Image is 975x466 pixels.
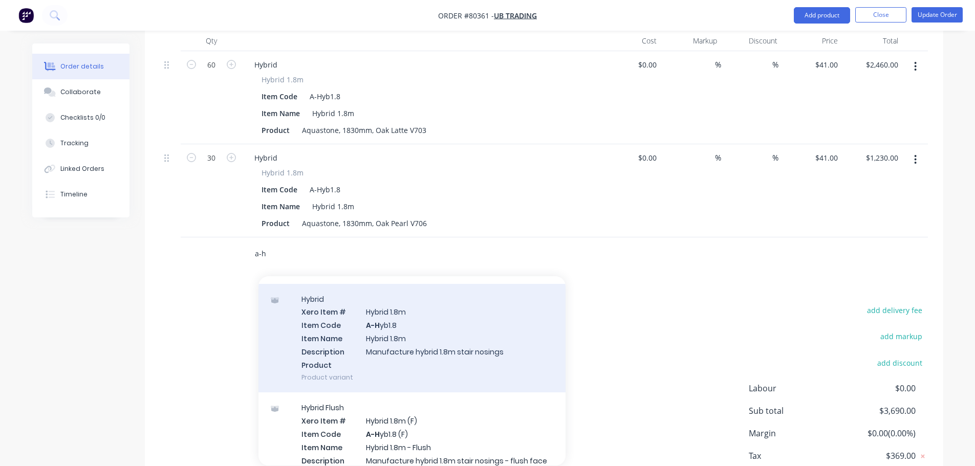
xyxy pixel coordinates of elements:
[32,130,129,156] button: Tracking
[257,199,304,214] div: Item Name
[246,57,286,72] div: Hybrid
[262,74,304,85] span: Hybrid 1.8m
[875,329,928,343] button: add markup
[257,106,304,121] div: Item Name
[862,303,928,317] button: add delivery fee
[60,87,101,97] div: Collaborate
[872,356,928,369] button: add discount
[308,106,358,121] div: Hybrid 1.8m
[257,123,294,138] div: Product
[839,450,915,462] span: $369.00
[18,8,34,23] img: Factory
[257,216,294,231] div: Product
[855,7,906,23] button: Close
[60,139,89,148] div: Tracking
[306,182,344,197] div: A-Hyb1.8
[60,113,105,122] div: Checklists 0/0
[32,105,129,130] button: Checklists 0/0
[181,31,242,51] div: Qty
[257,89,301,104] div: Item Code
[749,450,840,462] span: Tax
[32,79,129,105] button: Collaborate
[262,167,304,178] span: Hybrid 1.8m
[600,31,661,51] div: Cost
[298,123,430,138] div: Aquastone, 1830mm, Oak Latte V703
[749,405,840,417] span: Sub total
[912,7,963,23] button: Update Order
[308,199,358,214] div: Hybrid 1.8m
[715,152,721,164] span: %
[772,59,778,71] span: %
[839,405,915,417] span: $3,690.00
[661,31,721,51] div: Markup
[257,182,301,197] div: Item Code
[32,156,129,182] button: Linked Orders
[32,182,129,207] button: Timeline
[749,427,840,439] span: Margin
[494,11,537,20] a: UB Trading
[715,59,721,71] span: %
[839,427,915,439] span: $0.00 ( 0.00 %)
[254,243,459,264] input: Start typing to add a product...
[60,190,88,199] div: Timeline
[32,54,129,79] button: Order details
[842,31,902,51] div: Total
[772,152,778,164] span: %
[749,382,840,394] span: Labour
[721,31,782,51] div: Discount
[794,7,850,24] button: Add product
[438,11,494,20] span: Order #80361 -
[782,31,842,51] div: Price
[60,164,104,173] div: Linked Orders
[246,150,286,165] div: Hybrid
[298,216,431,231] div: Aquastone, 1830mm, Oak Pearl V706
[60,62,104,71] div: Order details
[839,382,915,394] span: $0.00
[306,89,344,104] div: A-Hyb1.8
